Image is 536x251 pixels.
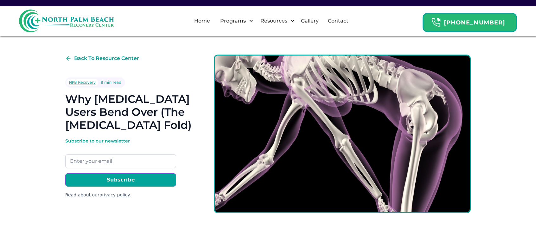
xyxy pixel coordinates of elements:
[67,79,98,86] a: NPB Recovery
[444,19,505,26] strong: [PHONE_NUMBER]
[101,79,121,86] div: 8 min read
[99,192,130,197] a: privacy policy
[297,11,322,31] a: Gallery
[215,11,255,31] div: Programs
[431,17,441,27] img: Header Calendar Icons
[74,55,139,62] div: Back To Resource Center
[65,173,176,187] input: Subscribe
[69,79,96,86] div: NPB Recovery
[255,11,297,31] div: Resources
[324,11,352,31] a: Contact
[65,154,176,168] input: Enter your email
[65,138,176,198] form: Email Form
[259,17,289,25] div: Resources
[190,11,214,31] a: Home
[65,55,139,62] a: Back To Resource Center
[65,138,176,144] div: Subscribe to our newsletter
[65,93,194,131] h1: Why [MEDICAL_DATA] Users Bend Over (The [MEDICAL_DATA] Fold)
[423,10,517,32] a: Header Calendar Icons[PHONE_NUMBER]
[65,192,176,198] div: Read about our .
[219,17,247,25] div: Programs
